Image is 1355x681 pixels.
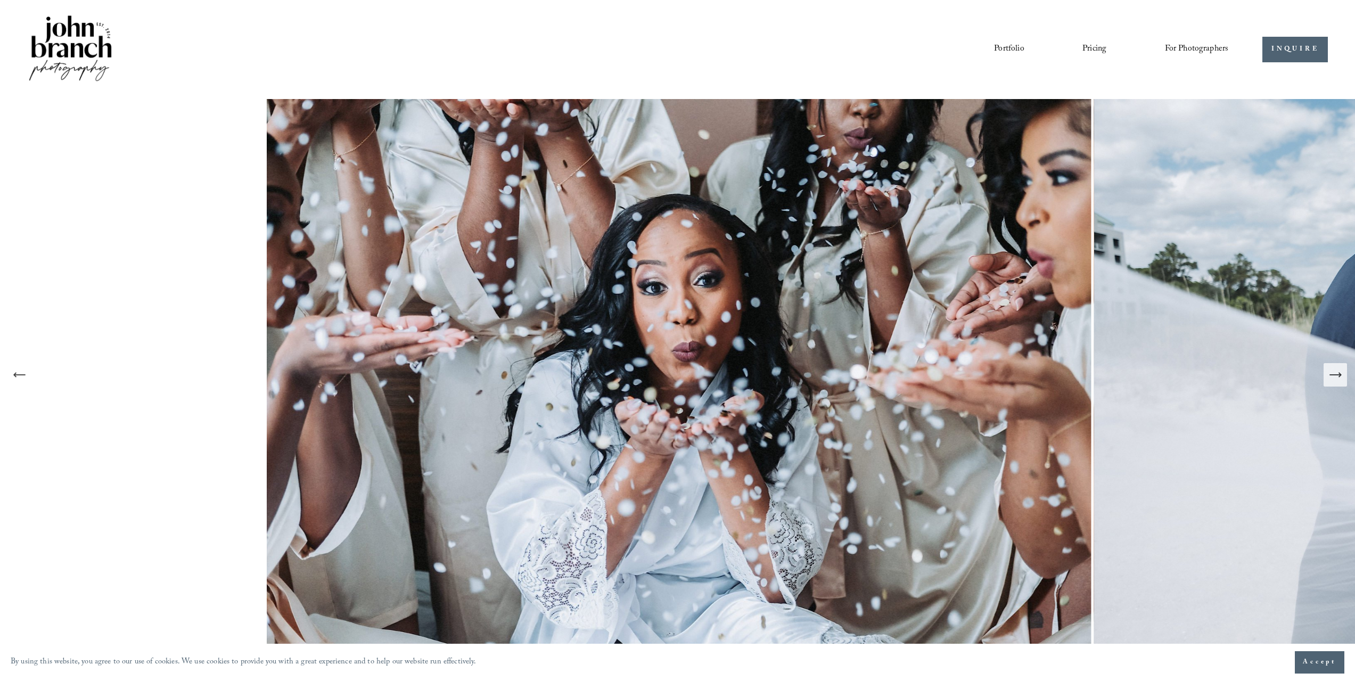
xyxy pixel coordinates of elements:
[1165,41,1229,58] span: For Photographers
[27,13,113,85] img: John Branch IV Photography
[8,363,31,387] button: Previous Slide
[994,40,1024,59] a: Portfolio
[1165,40,1229,59] a: folder dropdown
[11,655,477,670] p: By using this website, you agree to our use of cookies. We use cookies to provide you with a grea...
[267,99,1094,651] img: The Cookery Wedding Photography
[1295,651,1344,674] button: Accept
[1324,363,1347,387] button: Next Slide
[1262,37,1328,63] a: INQUIRE
[1082,40,1106,59] a: Pricing
[1303,657,1336,668] span: Accept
